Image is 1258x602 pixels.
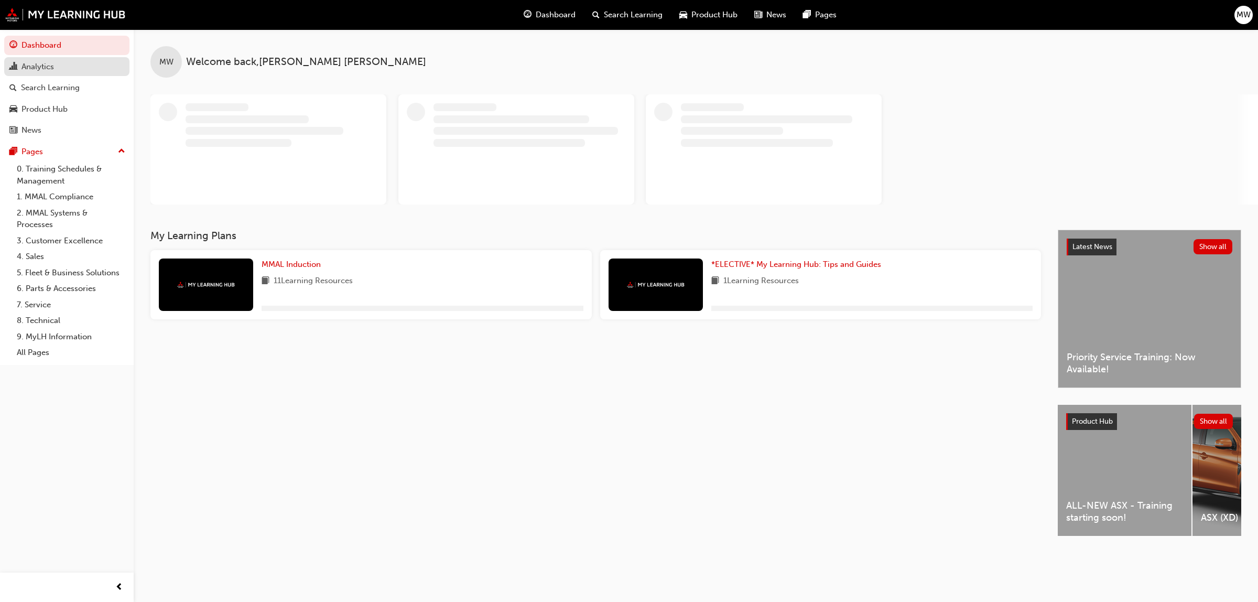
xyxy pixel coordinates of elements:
span: News [766,9,786,21]
a: Product Hub [4,100,129,119]
button: MW [1234,6,1253,24]
span: Priority Service Training: Now Available! [1067,351,1232,375]
a: 1. MMAL Compliance [13,189,129,205]
a: search-iconSearch Learning [584,4,671,26]
span: Search Learning [604,9,663,21]
img: mmal [5,8,126,21]
button: Pages [4,142,129,162]
a: pages-iconPages [795,4,845,26]
a: car-iconProduct Hub [671,4,746,26]
span: news-icon [754,8,762,21]
a: Product HubShow all [1066,413,1233,430]
span: guage-icon [524,8,532,21]
div: Search Learning [21,82,80,94]
a: 9. MyLH Information [13,329,129,345]
span: Welcome back , [PERSON_NAME] [PERSON_NAME] [186,56,426,68]
span: 1 Learning Resources [723,275,799,288]
span: *ELECTIVE* My Learning Hub: Tips and Guides [711,260,881,269]
div: Analytics [21,61,54,73]
button: DashboardAnalyticsSearch LearningProduct HubNews [4,34,129,142]
h3: My Learning Plans [150,230,1041,242]
a: Latest NewsShow allPriority Service Training: Now Available! [1058,230,1241,388]
div: Pages [21,146,43,158]
div: Product Hub [21,103,68,115]
span: MW [1237,9,1251,21]
span: pages-icon [803,8,811,21]
span: chart-icon [9,62,17,72]
a: 7. Service [13,297,129,313]
img: mmal [627,282,685,288]
button: Show all [1194,239,1233,254]
span: Latest News [1072,242,1112,251]
div: News [21,124,41,136]
a: MMAL Induction [262,259,325,271]
span: news-icon [9,126,17,135]
span: Product Hub [1072,417,1113,426]
span: search-icon [592,8,600,21]
span: car-icon [679,8,687,21]
span: MW [159,56,173,68]
a: 5. Fleet & Business Solutions [13,265,129,281]
a: 8. Technical [13,313,129,329]
img: mmal [177,282,235,288]
a: *ELECTIVE* My Learning Hub: Tips and Guides [711,259,885,271]
a: Dashboard [4,36,129,55]
a: 4. Sales [13,249,129,265]
span: Product Hub [691,9,738,21]
span: car-icon [9,105,17,114]
span: search-icon [9,83,17,93]
span: guage-icon [9,41,17,50]
a: guage-iconDashboard [515,4,584,26]
a: ALL-NEW ASX - Training starting soon! [1058,405,1191,536]
a: news-iconNews [746,4,795,26]
span: MMAL Induction [262,260,321,269]
a: Search Learning [4,78,129,98]
a: All Pages [13,345,129,361]
span: book-icon [711,275,719,288]
span: book-icon [262,275,269,288]
button: Show all [1194,414,1233,429]
span: Pages [815,9,837,21]
a: 2. MMAL Systems & Processes [13,205,129,233]
a: 0. Training Schedules & Management [13,161,129,189]
span: Dashboard [536,9,576,21]
a: 6. Parts & Accessories [13,281,129,297]
a: Latest NewsShow all [1067,239,1232,255]
a: 3. Customer Excellence [13,233,129,249]
a: Analytics [4,57,129,77]
a: News [4,121,129,140]
span: pages-icon [9,147,17,157]
span: up-icon [118,145,125,158]
span: ALL-NEW ASX - Training starting soon! [1066,500,1183,523]
span: prev-icon [115,581,123,594]
span: 11 Learning Resources [274,275,353,288]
